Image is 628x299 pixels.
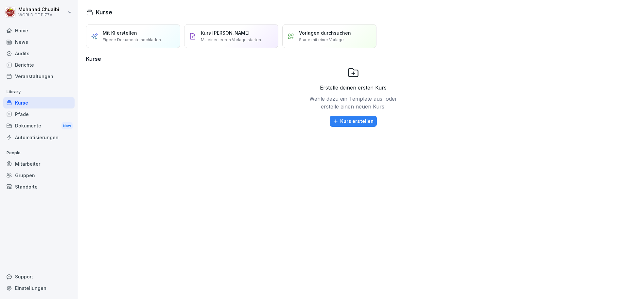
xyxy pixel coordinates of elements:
a: Berichte [3,59,75,71]
a: Veranstaltungen [3,71,75,82]
p: Library [3,87,75,97]
a: Einstellungen [3,282,75,294]
a: News [3,36,75,48]
h1: Kurse [96,8,112,17]
a: DokumenteNew [3,120,75,132]
div: New [61,122,73,130]
h3: Kurse [86,55,620,63]
a: Standorte [3,181,75,192]
a: Home [3,25,75,36]
p: Mit einer leeren Vorlage starten [201,37,261,43]
a: Audits [3,48,75,59]
div: Kurs erstellen [333,118,374,125]
button: Kurs erstellen [330,116,377,127]
p: Erstelle deinen ersten Kurs [320,84,387,91]
p: Wähle dazu ein Template aus, oder erstelle einen neuen Kurs. [307,95,399,110]
a: Gruppen [3,170,75,181]
p: Mohanad Chuaibi [18,7,59,12]
div: Dokumente [3,120,75,132]
div: Support [3,271,75,282]
a: Automatisierungen [3,132,75,143]
p: Starte mit einer Vorlage [299,37,344,43]
p: Vorlagen durchsuchen [299,29,351,36]
p: Mit KI erstellen [103,29,137,36]
a: Mitarbeiter [3,158,75,170]
a: Kurse [3,97,75,108]
p: WORLD OF PIZZA [18,13,59,17]
p: Eigene Dokumente hochladen [103,37,161,43]
p: Kurs [PERSON_NAME] [201,29,250,36]
a: Pfade [3,108,75,120]
p: People [3,148,75,158]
